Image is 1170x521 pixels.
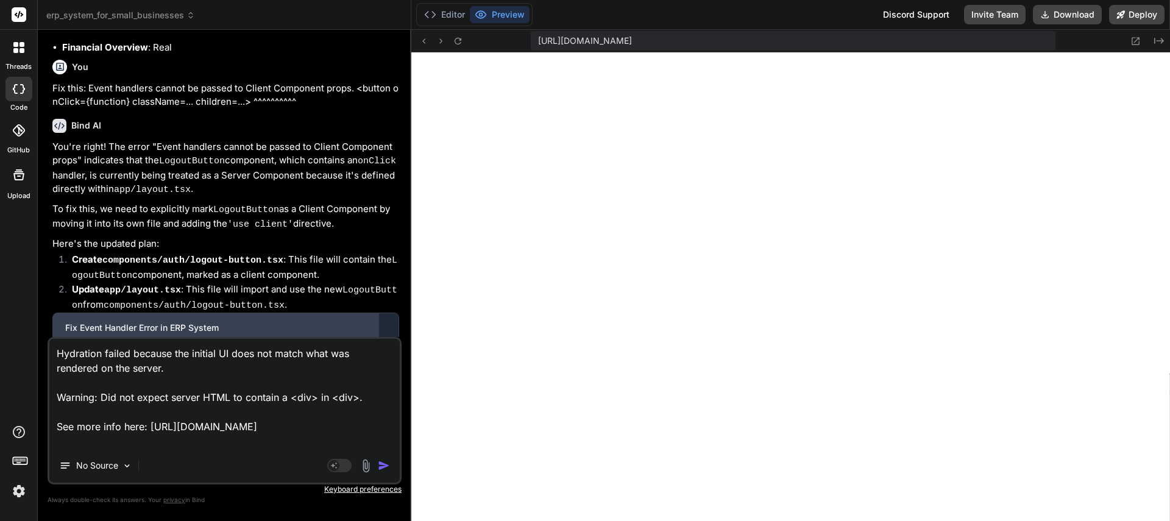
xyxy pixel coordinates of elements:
[378,459,390,472] img: icon
[46,9,195,21] span: erp_system_for_small_businesses
[7,191,30,201] label: Upload
[52,82,399,109] p: Fix this: Event handlers cannot be passed to Client Component props. <button onClick={function} c...
[49,339,400,448] textarea: Hydration failed because the initial UI does not match what was rendered on the server. Warning: ...
[1033,5,1102,24] button: Download
[114,185,191,195] code: app/layout.tsx
[62,41,399,55] li: : Real
[76,459,118,472] p: No Source
[122,461,132,471] img: Pick Models
[52,202,399,232] p: To fix this, we need to explicitly mark as a Client Component by moving it into its own file and ...
[876,5,957,24] div: Discord Support
[213,205,279,215] code: LogoutButton
[52,237,399,251] p: Here's the updated plan:
[72,285,397,311] code: LogoutButton
[52,140,399,197] p: You're right! The error "Event handlers cannot be passed to Client Component props" indicates tha...
[1109,5,1165,24] button: Deploy
[163,496,185,503] span: privacy
[964,5,1026,24] button: Invite Team
[62,283,399,313] li: : This file will import and use the new from .
[5,62,32,72] label: threads
[72,61,88,73] h6: You
[470,6,530,23] button: Preview
[10,102,27,113] label: code
[62,253,399,283] li: : This file will contain the component, marked as a client component.
[72,253,283,265] strong: Create
[102,255,283,266] code: components/auth/logout-button.tsx
[159,156,225,166] code: LogoutButton
[227,219,293,230] code: 'use client'
[62,28,131,40] strong: Invoice System
[419,6,470,23] button: Editor
[48,494,402,506] p: Always double-check its answers. Your in Bind
[53,313,378,353] button: Fix Event Handler Error in ERP SystemClick to open Workbench
[65,322,366,334] div: Fix Event Handler Error in ERP System
[359,459,373,473] img: attachment
[65,335,366,345] div: Click to open Workbench
[48,484,402,494] p: Keyboard preferences
[9,481,29,502] img: settings
[538,35,632,47] span: [URL][DOMAIN_NAME]
[71,119,101,132] h6: Bind AI
[72,283,181,295] strong: Update
[358,156,396,166] code: onClick
[104,285,181,296] code: app/layout.tsx
[104,300,285,311] code: components/auth/logout-button.tsx
[72,255,397,281] code: LogoutButton
[62,41,148,53] strong: Financial Overview
[7,145,30,155] label: GitHub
